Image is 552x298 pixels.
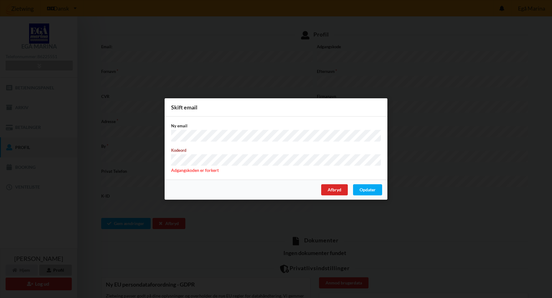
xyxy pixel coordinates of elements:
[171,168,219,173] span: Adgangskoden er forkert
[353,184,382,195] div: Opdater
[165,98,387,117] div: Skift email
[171,147,381,153] label: Kodeord
[171,123,381,129] label: Ny email
[321,184,348,195] div: Afbryd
